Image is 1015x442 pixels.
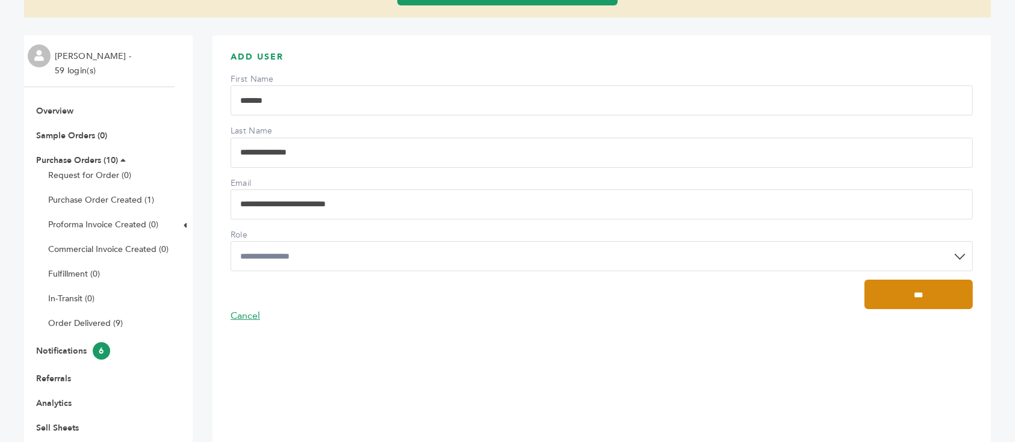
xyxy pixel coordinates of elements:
a: Proforma Invoice Created (0) [48,219,158,230]
a: Referrals [36,373,71,384]
a: Sell Sheets [36,422,79,434]
a: Notifications6 [36,345,110,357]
a: Sample Orders (0) [36,130,107,141]
h3: Add User [231,51,973,72]
a: Request for Order (0) [48,170,131,181]
span: 6 [93,342,110,360]
a: In-Transit (0) [48,293,95,304]
label: Last Name [231,125,315,137]
a: Commercial Invoice Created (0) [48,244,169,255]
a: Fulfillment (0) [48,268,100,280]
a: Overview [36,105,73,117]
li: [PERSON_NAME] - 59 login(s) [55,49,134,78]
label: Email [231,177,315,189]
a: Analytics [36,397,72,409]
label: First Name [231,73,315,85]
a: Purchase Order Created (1) [48,194,154,206]
a: Order Delivered (9) [48,318,123,329]
a: Purchase Orders (10) [36,155,118,166]
a: Cancel [231,309,260,322]
label: Role [231,229,315,241]
img: profile.png [28,45,51,67]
